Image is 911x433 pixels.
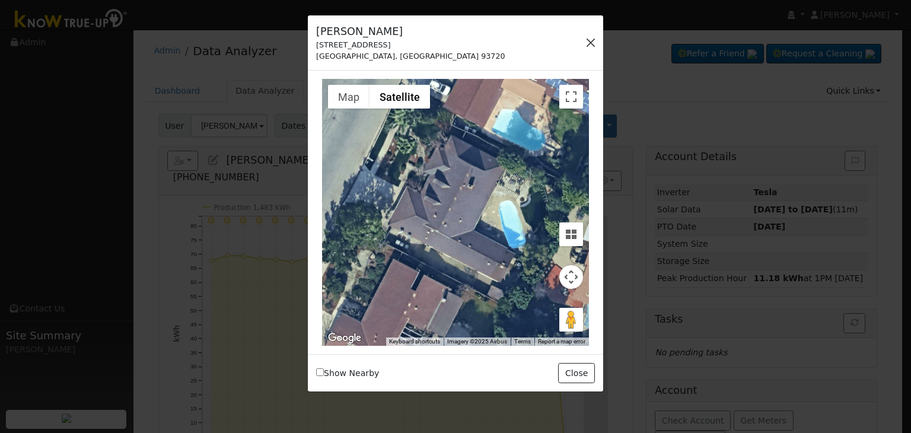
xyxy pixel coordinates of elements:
[328,85,370,109] button: Show street map
[559,85,583,109] button: Toggle fullscreen view
[389,338,440,346] button: Keyboard shortcuts
[559,308,583,332] button: Drag Pegman onto the map to open Street View
[559,265,583,289] button: Map camera controls
[514,338,531,345] a: Terms (opens in new tab)
[370,85,430,109] button: Show satellite imagery
[325,330,364,346] img: Google
[558,363,594,383] button: Close
[559,222,583,246] button: Tilt map
[316,39,505,50] div: [STREET_ADDRESS]
[316,24,505,39] h5: [PERSON_NAME]
[316,50,505,62] div: [GEOGRAPHIC_DATA], [GEOGRAPHIC_DATA] 93720
[538,338,585,345] a: Report a map error
[447,338,507,345] span: Imagery ©2025 Airbus
[325,330,364,346] a: Open this area in Google Maps (opens a new window)
[316,368,324,376] input: Show Nearby
[316,367,379,380] label: Show Nearby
